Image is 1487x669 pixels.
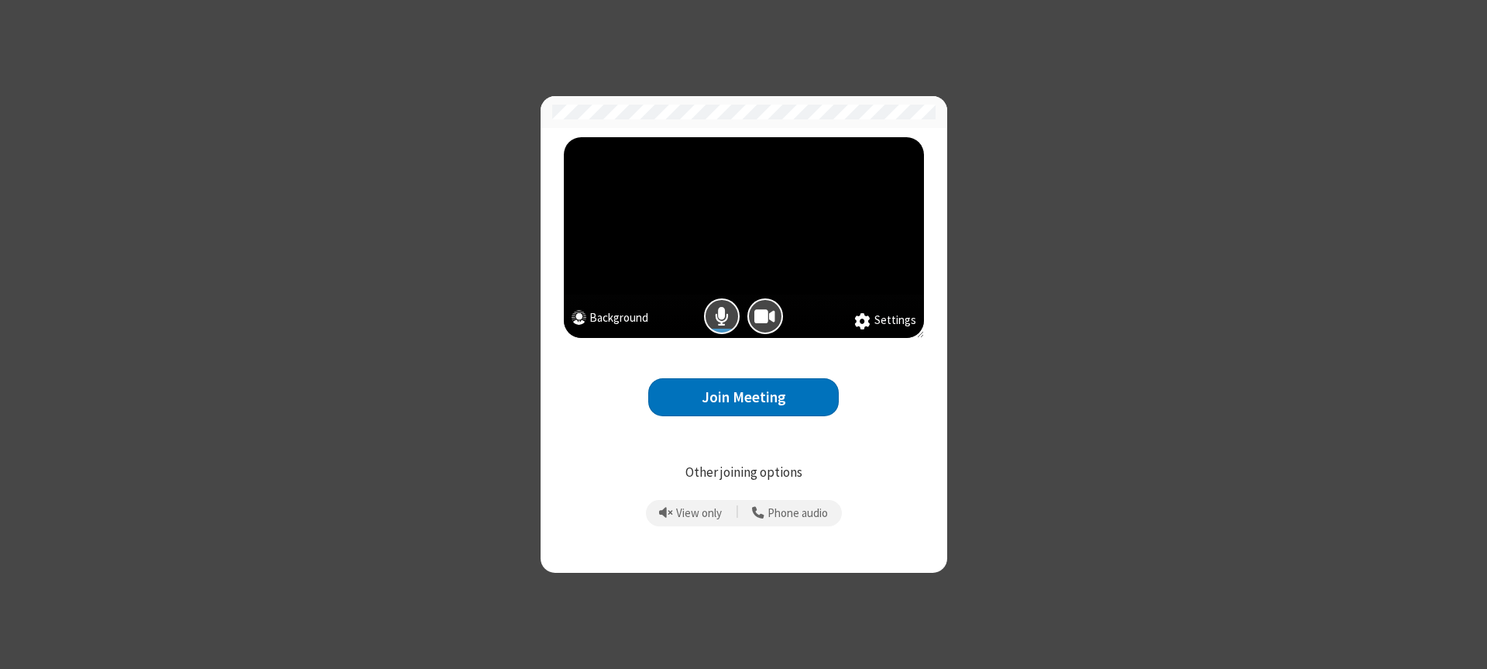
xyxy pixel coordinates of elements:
button: Settings [854,312,916,330]
button: Camera is on [747,298,783,334]
button: Prevent echo when there is already an active mic and speaker in the room. [654,500,728,526]
span: Phone audio [768,507,828,520]
span: | [736,502,739,524]
button: Background [572,309,648,330]
button: Join Meeting [648,378,839,416]
button: Mic is on [704,298,740,334]
span: View only [676,507,722,520]
button: Use your phone for mic and speaker while you view the meeting on this device. [747,500,834,526]
p: Other joining options [564,463,924,483]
